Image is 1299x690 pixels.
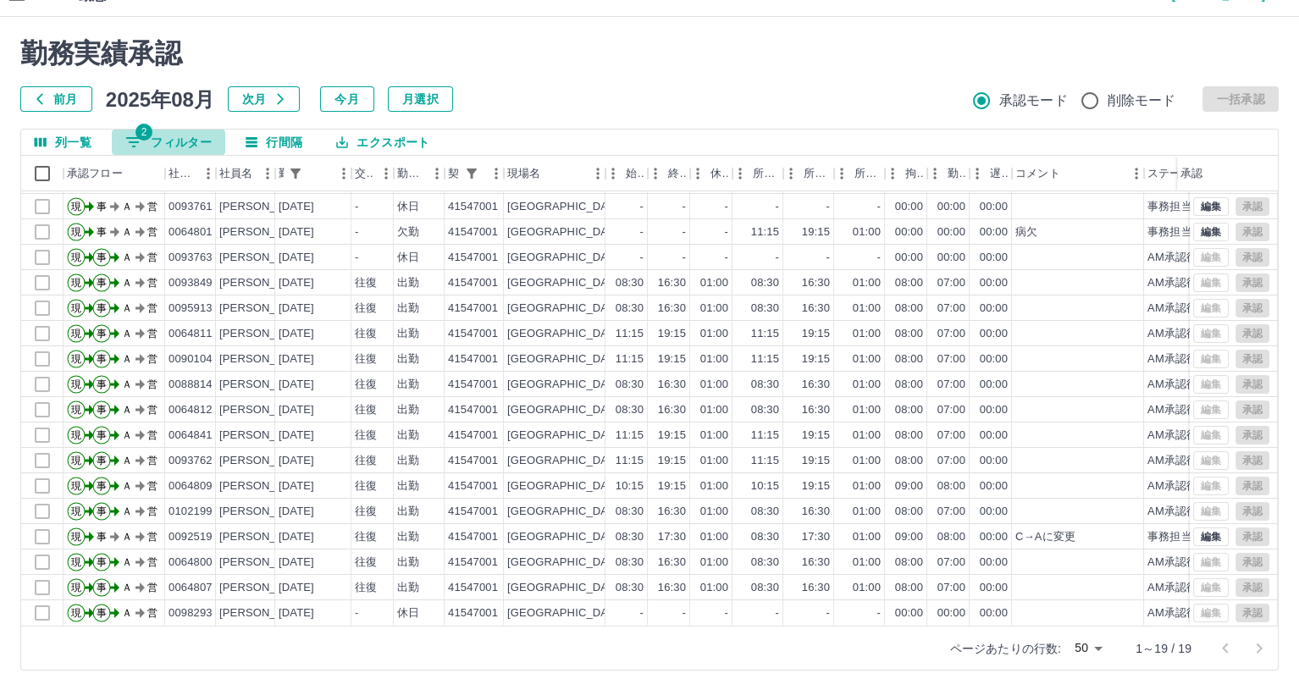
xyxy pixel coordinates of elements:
[683,250,686,266] div: -
[802,326,830,342] div: 19:15
[504,156,605,191] div: 現場名
[97,353,107,365] text: 事
[355,199,358,215] div: -
[700,351,728,367] div: 01:00
[1147,351,1197,367] div: AM承認待
[877,199,881,215] div: -
[97,201,107,213] text: 事
[1012,156,1144,191] div: コメント
[71,378,81,390] text: 現
[323,130,443,155] button: エクスポート
[351,156,394,191] div: 交通費
[355,250,358,266] div: -
[658,275,686,291] div: 16:30
[751,351,779,367] div: 11:15
[169,326,213,342] div: 0064811
[1015,224,1037,240] div: 病欠
[275,156,351,191] div: 勤務日
[355,377,377,393] div: 往復
[1108,91,1176,111] span: 削除モード
[71,251,81,263] text: 現
[219,326,312,342] div: [PERSON_NAME]
[980,351,1008,367] div: 00:00
[355,402,377,418] div: 往復
[616,377,644,393] div: 08:30
[147,404,158,416] text: 営
[690,156,732,191] div: 休憩
[895,402,923,418] div: 08:00
[937,250,965,266] div: 00:00
[284,162,307,185] div: 1件のフィルターを適用中
[616,301,644,317] div: 08:30
[122,277,132,289] text: Ａ
[895,377,923,393] div: 08:00
[1147,402,1197,418] div: AM承認待
[397,275,419,291] div: 出勤
[980,428,1008,444] div: 00:00
[640,199,644,215] div: -
[980,301,1008,317] div: 00:00
[970,156,1012,191] div: 遅刻等
[219,250,312,266] div: [PERSON_NAME]
[937,275,965,291] div: 07:00
[279,326,314,342] div: [DATE]
[397,199,419,215] div: 休日
[135,124,152,141] span: 2
[783,156,834,191] div: 所定終業
[700,453,728,469] div: 01:00
[219,199,312,215] div: [PERSON_NAME]
[937,453,965,469] div: 07:00
[895,250,923,266] div: 00:00
[460,162,484,185] div: 1件のフィルターを適用中
[147,328,158,339] text: 営
[460,162,484,185] button: フィルター表示
[507,351,624,367] div: [GEOGRAPHIC_DATA]
[448,428,498,444] div: 41547001
[397,402,419,418] div: 出勤
[71,429,81,441] text: 現
[397,156,424,191] div: 勤務区分
[122,455,132,466] text: Ａ
[626,156,644,191] div: 始業
[895,326,923,342] div: 08:00
[1147,453,1197,469] div: AM承認待
[927,156,970,191] div: 勤務
[165,156,216,191] div: 社員番号
[219,301,323,317] div: [PERSON_NAME]呂
[279,453,314,469] div: [DATE]
[751,326,779,342] div: 11:15
[853,275,881,291] div: 01:00
[507,453,624,469] div: [GEOGRAPHIC_DATA]
[1193,197,1229,216] button: 編集
[507,402,624,418] div: [GEOGRAPHIC_DATA]
[710,156,729,191] div: 休憩
[895,199,923,215] div: 00:00
[648,156,690,191] div: 終業
[753,156,780,191] div: 所定開始
[484,161,509,186] button: メニュー
[990,156,1009,191] div: 遅刻等
[853,377,881,393] div: 01:00
[196,161,221,186] button: メニュー
[219,275,312,291] div: [PERSON_NAME]
[307,162,331,185] button: ソート
[106,86,214,112] h5: 2025年08月
[112,130,225,155] button: フィルター表示
[169,301,213,317] div: 0095913
[804,156,831,191] div: 所定終業
[448,377,498,393] div: 41547001
[448,250,498,266] div: 41547001
[279,275,314,291] div: [DATE]
[616,326,644,342] div: 11:15
[616,275,644,291] div: 08:30
[97,251,107,263] text: 事
[397,250,419,266] div: 休日
[751,275,779,291] div: 08:30
[937,326,965,342] div: 07:00
[448,351,498,367] div: 41547001
[658,326,686,342] div: 19:15
[980,453,1008,469] div: 00:00
[640,224,644,240] div: -
[895,301,923,317] div: 08:00
[853,351,881,367] div: 01:00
